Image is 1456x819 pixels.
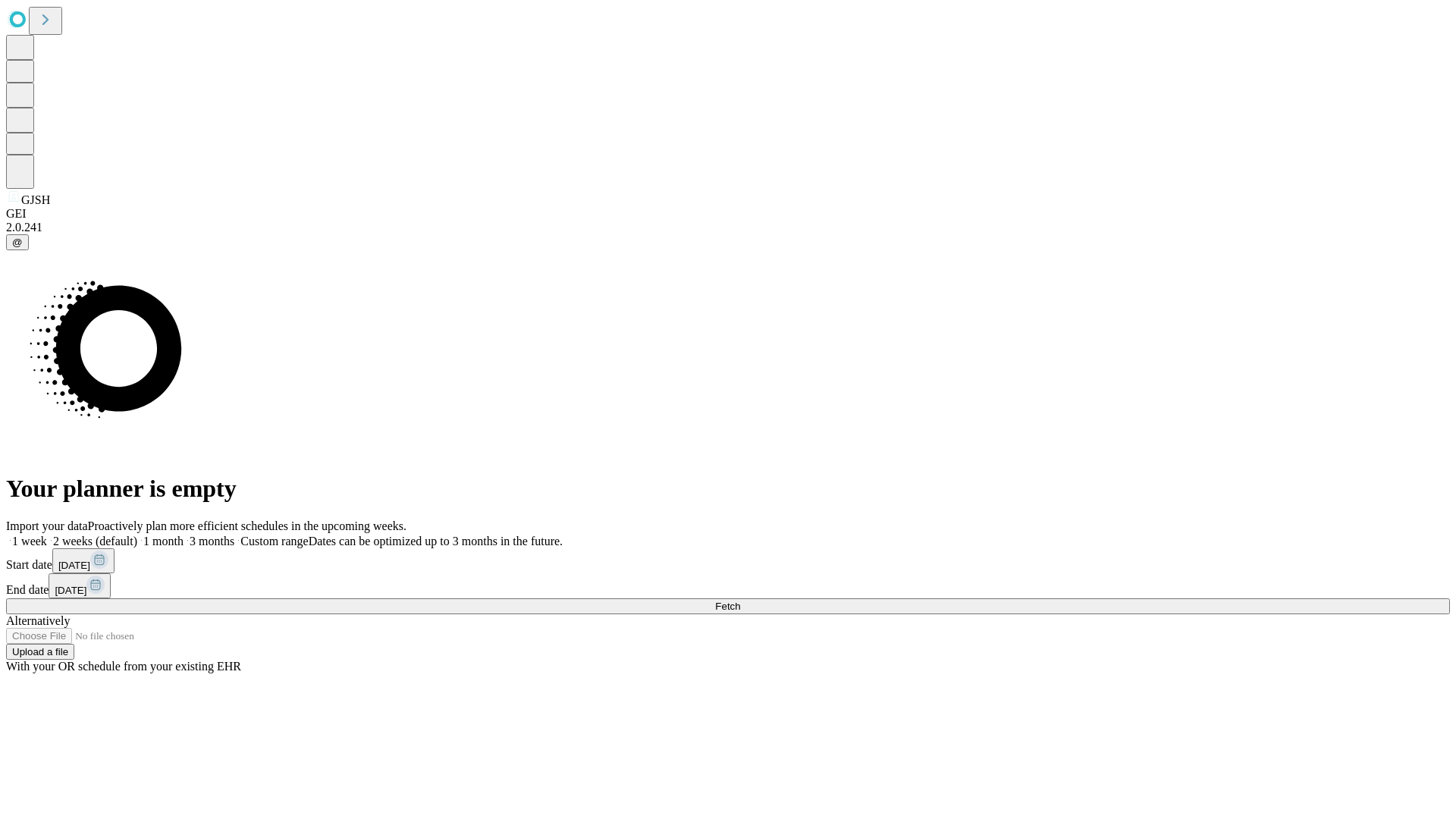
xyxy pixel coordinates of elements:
span: With your OR schedule from your existing EHR [6,660,241,673]
span: Import your data [6,519,88,532]
span: Alternatively [6,614,70,627]
button: [DATE] [52,548,115,573]
div: 2.0.241 [6,221,1450,234]
span: [DATE] [55,585,86,596]
span: Dates can be optimized up to 3 months in the future. [309,535,563,548]
span: Fetch [715,601,740,612]
button: [DATE] [49,573,111,598]
span: 1 week [12,535,47,548]
span: GJSH [21,193,50,206]
span: [DATE] [58,560,90,571]
span: Custom range [240,535,308,548]
div: End date [6,573,1450,598]
div: GEI [6,207,1450,221]
span: @ [12,237,23,248]
div: Start date [6,548,1450,573]
span: 1 month [143,535,184,548]
button: Upload a file [6,644,74,660]
button: @ [6,234,29,250]
span: 3 months [190,535,234,548]
h1: Your planner is empty [6,475,1450,503]
span: Proactively plan more efficient schedules in the upcoming weeks. [88,519,406,532]
button: Fetch [6,598,1450,614]
span: 2 weeks (default) [53,535,137,548]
